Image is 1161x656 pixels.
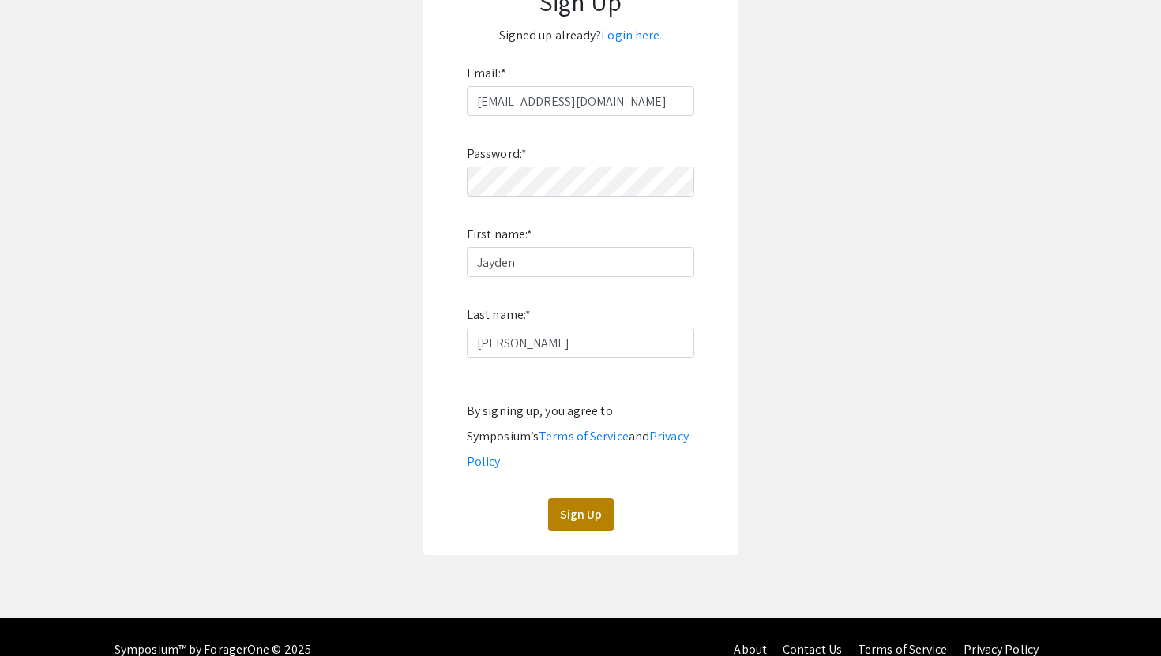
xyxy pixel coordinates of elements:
[548,498,614,531] button: Sign Up
[601,27,662,43] a: Login here.
[467,399,694,474] div: By signing up, you agree to Symposium’s and .
[467,428,689,470] a: Privacy Policy
[438,23,723,48] p: Signed up already?
[467,222,532,247] label: First name:
[467,61,506,86] label: Email:
[467,302,531,328] label: Last name:
[12,585,67,644] iframe: Chat
[467,141,527,167] label: Password:
[539,428,629,444] a: Terms of Service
